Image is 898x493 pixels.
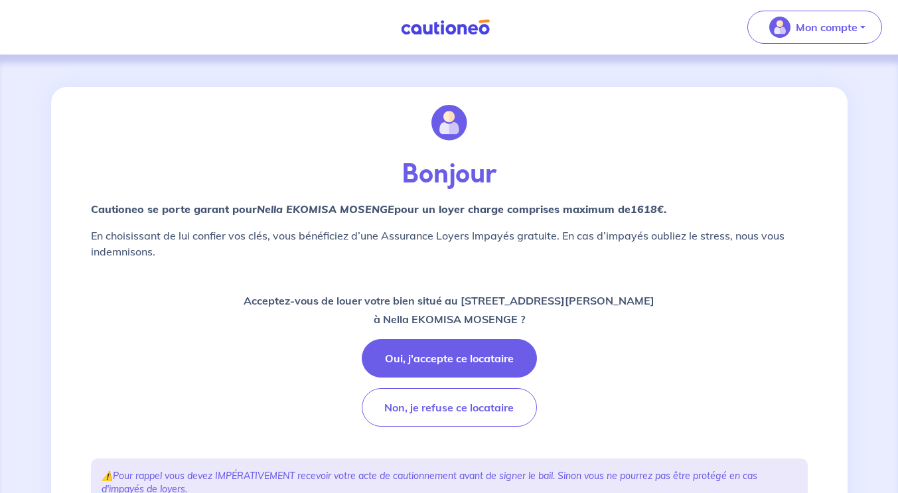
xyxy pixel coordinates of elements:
p: Bonjour [91,159,808,190]
img: Cautioneo [396,19,495,36]
img: illu_account.svg [431,105,467,141]
img: illu_account_valid_menu.svg [769,17,790,38]
button: Non, je refuse ce locataire [362,388,537,427]
button: illu_account_valid_menu.svgMon compte [747,11,882,44]
p: En choisissant de lui confier vos clés, vous bénéficiez d’une Assurance Loyers Impayés gratuite. ... [91,228,808,259]
p: Mon compte [796,19,858,35]
em: 1618€ [631,202,664,216]
strong: Cautioneo se porte garant pour pour un loyer charge comprises maximum de . [91,202,666,216]
em: Nella EKOMISA MOSENGE [257,202,394,216]
p: Acceptez-vous de louer votre bien situé au [STREET_ADDRESS][PERSON_NAME] à Nella EKOMISA MOSENGE ? [244,291,654,328]
button: Oui, j'accepte ce locataire [362,339,537,378]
